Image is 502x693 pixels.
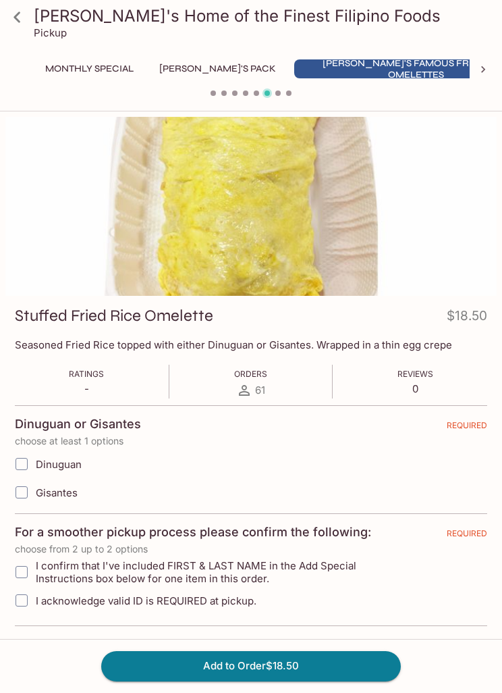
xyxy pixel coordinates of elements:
[15,637,487,652] h4: Add Special Instructions
[69,382,104,395] p: -
[34,26,67,39] p: Pickup
[15,338,487,351] p: Seasoned Fried Rice topped with either Dinuguan or Gisantes. Wrapped in a thin egg crepe
[69,369,104,379] span: Ratings
[38,59,141,78] button: Monthly Special
[397,382,433,395] p: 0
[447,305,487,332] h4: $18.50
[447,528,487,544] span: REQUIRED
[15,525,371,540] h4: For a smoother pickup process please confirm the following:
[447,420,487,436] span: REQUIRED
[152,59,283,78] button: [PERSON_NAME]'s Pack
[5,117,497,296] div: Stuffed Fried Rice Omelette
[36,458,82,471] span: Dinuguan
[15,417,141,432] h4: Dinuguan or Gisantes
[36,486,78,499] span: Gisantes
[101,651,401,681] button: Add to Order$18.50
[36,594,256,607] span: I acknowledge valid ID is REQUIRED at pickup.
[255,384,265,396] span: 61
[15,305,213,326] h3: Stuffed Fried Rice Omelette
[397,369,433,379] span: Reviews
[15,436,487,446] p: choose at least 1 options
[36,559,358,585] span: I confirm that I've included FIRST & LAST NAME in the Add Special Instructions box below for one ...
[34,5,491,26] h3: [PERSON_NAME]'s Home of the Finest Filipino Foods
[15,544,487,555] p: choose from 2 up to 2 options
[234,369,267,379] span: Orders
